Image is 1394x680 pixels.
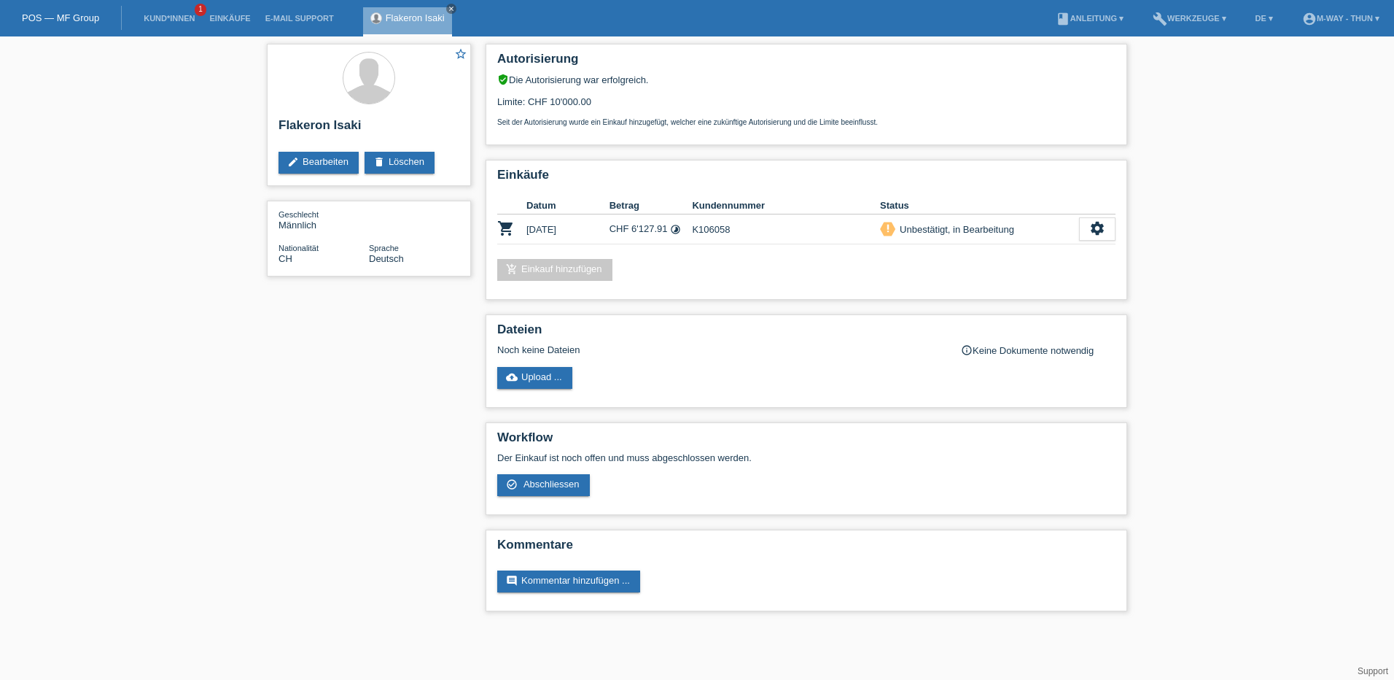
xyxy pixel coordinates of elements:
[497,259,612,281] a: add_shopping_cartEinkauf hinzufügen
[506,263,518,275] i: add_shopping_cart
[1056,12,1070,26] i: book
[258,14,341,23] a: E-Mail Support
[279,210,319,219] span: Geschlecht
[1248,14,1280,23] a: DE ▾
[1089,220,1105,236] i: settings
[287,156,299,168] i: edit
[526,215,610,244] td: [DATE]
[670,224,681,235] i: 24 Raten
[961,344,973,356] i: info_outline
[454,47,467,61] i: star_border
[506,371,518,383] i: cloud_upload
[365,152,435,174] a: deleteLöschen
[497,118,1115,126] p: Seit der Autorisierung wurde ein Einkauf hinzugefügt, welcher eine zukünftige Autorisierung und d...
[1048,14,1131,23] a: bookAnleitung ▾
[523,479,580,490] span: Abschliessen
[895,222,1014,237] div: Unbestätigt, in Bearbeitung
[386,12,445,23] a: Flakeron Isaki
[497,367,572,389] a: cloud_uploadUpload ...
[526,197,610,215] th: Datum
[136,14,202,23] a: Kund*innen
[369,244,399,252] span: Sprache
[497,322,1115,344] h2: Dateien
[497,74,1115,85] div: Die Autorisierung war erfolgreich.
[448,5,455,12] i: close
[497,538,1115,560] h2: Kommentare
[1358,666,1388,676] a: Support
[22,12,99,23] a: POS — MF Group
[446,4,456,14] a: close
[497,168,1115,190] h2: Einkäufe
[692,197,880,215] th: Kundennummer
[1295,14,1387,23] a: account_circlem-way - Thun ▾
[692,215,880,244] td: K106058
[369,253,404,264] span: Deutsch
[497,430,1115,452] h2: Workflow
[497,344,943,355] div: Noch keine Dateien
[279,253,292,264] span: Schweiz
[497,571,640,592] a: commentKommentar hinzufügen ...
[497,74,509,85] i: verified_user
[1145,14,1234,23] a: buildWerkzeuge ▾
[497,52,1115,74] h2: Autorisierung
[279,244,319,252] span: Nationalität
[610,197,693,215] th: Betrag
[195,4,206,16] span: 1
[610,215,693,244] td: CHF 6'127.91
[883,223,893,233] i: priority_high
[497,474,590,496] a: check_circle_outline Abschliessen
[961,344,1115,356] div: Keine Dokumente notwendig
[506,479,518,490] i: check_circle_outline
[279,118,459,140] h2: Flakeron Isaki
[279,209,369,231] div: Männlich
[497,220,515,237] i: POSP00026349
[497,452,1115,463] p: Der Einkauf ist noch offen und muss abgeschlossen werden.
[497,85,1115,126] div: Limite: CHF 10'000.00
[1153,12,1167,26] i: build
[506,575,518,587] i: comment
[373,156,385,168] i: delete
[279,152,359,174] a: editBearbeiten
[202,14,257,23] a: Einkäufe
[880,197,1079,215] th: Status
[454,47,467,63] a: star_border
[1302,12,1317,26] i: account_circle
